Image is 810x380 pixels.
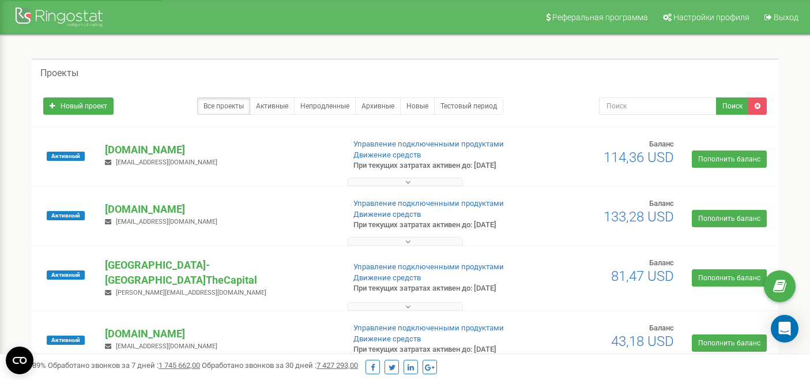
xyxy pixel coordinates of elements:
[692,210,767,227] a: Пополнить баланс
[355,97,401,115] a: Архивные
[116,218,217,225] span: [EMAIL_ADDRESS][DOMAIN_NAME]
[692,269,767,287] a: Пополнить баланс
[202,361,358,370] span: Обработано звонков за 30 дней :
[317,361,358,370] u: 7 427 293,00
[353,220,521,231] p: При текущих затратах активен до: [DATE]
[47,152,85,161] span: Активный
[353,140,504,148] a: Управление подключенными продуктами
[294,97,356,115] a: Непродленные
[649,140,674,148] span: Баланс
[105,326,334,341] p: [DOMAIN_NAME]
[353,262,504,271] a: Управление подключенными продуктами
[649,323,674,332] span: Баланс
[105,258,334,287] p: [GEOGRAPHIC_DATA]-[GEOGRAPHIC_DATA]TheCapital
[6,347,33,374] button: Open CMP widget
[159,361,200,370] u: 1 745 662,00
[716,97,749,115] button: Поиск
[43,97,114,115] a: Новый проект
[774,13,798,22] span: Выход
[105,142,334,157] p: [DOMAIN_NAME]
[599,97,717,115] input: Поиск
[604,149,674,165] span: 114,36 USD
[40,68,78,78] h5: Проекты
[353,344,521,355] p: При текущих затратах активен до: [DATE]
[353,151,421,159] a: Движение средств
[400,97,435,115] a: Новые
[673,13,749,22] span: Настройки профиля
[48,361,200,370] span: Обработано звонков за 7 дней :
[47,270,85,280] span: Активный
[116,343,217,350] span: [EMAIL_ADDRESS][DOMAIN_NAME]
[692,151,767,168] a: Пополнить баланс
[353,210,421,219] a: Движение средств
[47,336,85,345] span: Активный
[47,211,85,220] span: Активный
[353,199,504,208] a: Управление подключенными продуктами
[604,209,674,225] span: 133,28 USD
[353,273,421,282] a: Движение средств
[611,268,674,284] span: 81,47 USD
[105,202,334,217] p: [DOMAIN_NAME]
[771,315,798,343] div: Open Intercom Messenger
[353,283,521,294] p: При текущих затратах активен до: [DATE]
[692,334,767,352] a: Пополнить баланс
[649,199,674,208] span: Баланс
[116,289,266,296] span: [PERSON_NAME][EMAIL_ADDRESS][DOMAIN_NAME]
[250,97,295,115] a: Активные
[353,160,521,171] p: При текущих затратах активен до: [DATE]
[611,333,674,349] span: 43,18 USD
[353,323,504,332] a: Управление подключенными продуктами
[116,159,217,166] span: [EMAIL_ADDRESS][DOMAIN_NAME]
[197,97,250,115] a: Все проекты
[353,334,421,343] a: Движение средств
[552,13,648,22] span: Реферальная программа
[434,97,503,115] a: Тестовый период
[649,258,674,267] span: Баланс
